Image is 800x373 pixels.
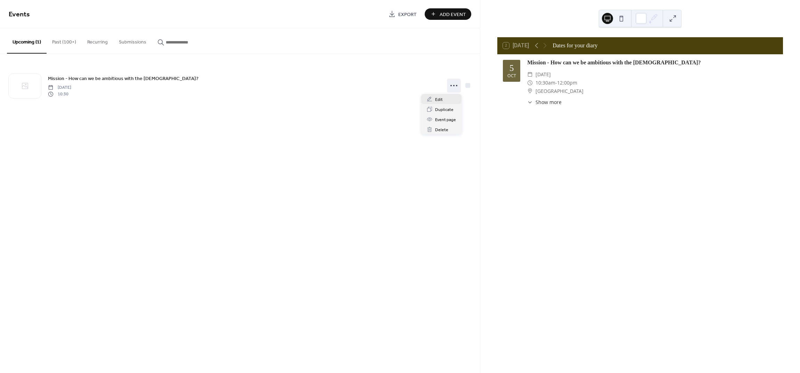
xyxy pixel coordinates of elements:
[7,28,47,54] button: Upcoming (1)
[509,64,514,72] div: 5
[113,28,152,53] button: Submissions
[536,79,555,87] span: 10:30am
[527,98,562,106] button: ​Show more
[435,116,456,124] span: Event page
[425,8,471,20] button: Add Event
[435,96,443,103] span: Edit
[48,75,198,82] span: Mission - How can we be ambitious with the [DEMOGRAPHIC_DATA]?
[527,70,533,79] div: ​
[527,58,777,67] div: Mission - How can we be ambitious with the [DEMOGRAPHIC_DATA]?
[398,11,417,18] span: Export
[48,91,71,97] span: 10:30
[536,87,583,95] span: [GEOGRAPHIC_DATA]
[48,74,198,82] a: Mission - How can we be ambitious with the [DEMOGRAPHIC_DATA]?
[440,11,466,18] span: Add Event
[48,85,71,91] span: [DATE]
[527,79,533,87] div: ​
[435,106,454,113] span: Duplicate
[557,79,577,87] span: 12:00pm
[536,70,551,79] span: [DATE]
[527,98,533,106] div: ​
[82,28,113,53] button: Recurring
[507,74,516,78] div: Oct
[553,41,597,50] div: Dates for your diary
[527,87,533,95] div: ​
[47,28,82,53] button: Past (100+)
[435,126,448,134] span: Delete
[536,98,562,106] span: Show more
[555,79,557,87] span: -
[383,8,422,20] a: Export
[9,8,30,21] span: Events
